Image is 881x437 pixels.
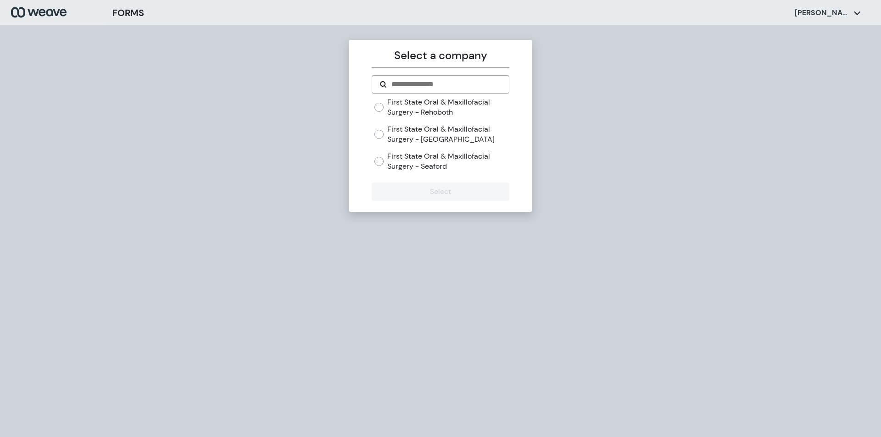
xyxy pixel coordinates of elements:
[387,97,509,117] label: First State Oral & Maxillofacial Surgery - Rehoboth
[112,6,144,20] h3: FORMS
[390,79,501,90] input: Search
[372,47,509,64] p: Select a company
[387,124,509,144] label: First State Oral & Maxillofacial Surgery - [GEOGRAPHIC_DATA]
[387,151,509,171] label: First State Oral & Maxillofacial Surgery - Seaford
[372,183,509,201] button: Select
[795,8,850,18] p: [PERSON_NAME]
